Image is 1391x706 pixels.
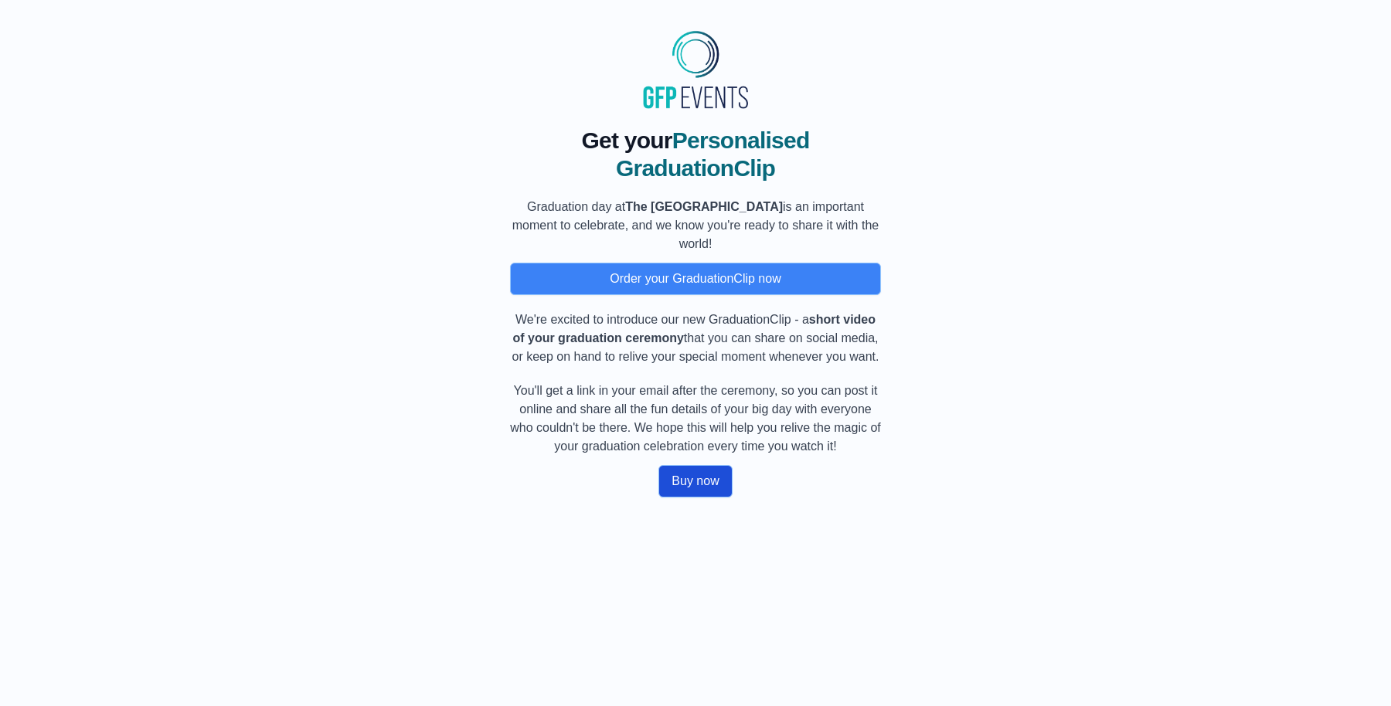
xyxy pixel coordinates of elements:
b: The [GEOGRAPHIC_DATA] [625,200,783,213]
p: Graduation day at is an important moment to celebrate, and we know you're ready to share it with ... [510,198,881,253]
img: MyGraduationClip [638,25,753,114]
p: You'll get a link in your email after the ceremony, so you can post it online and share all the f... [510,382,881,456]
span: Get your [581,127,672,153]
button: Buy now [658,465,732,497]
button: Order your GraduationClip now [510,263,881,295]
span: Personalised GraduationClip [616,127,810,181]
p: We're excited to introduce our new GraduationClip - a that you can share on social media, or keep... [510,311,881,366]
